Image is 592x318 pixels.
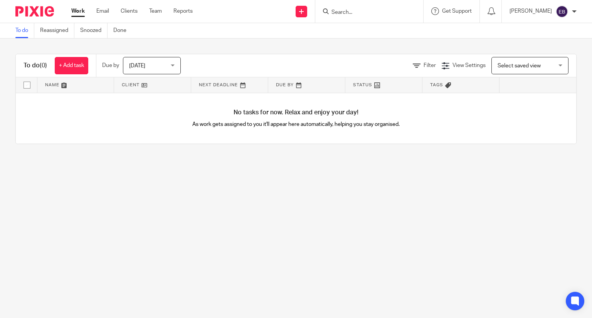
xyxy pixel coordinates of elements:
a: Done [113,23,132,38]
span: (0) [40,62,47,69]
h4: No tasks for now. Relax and enjoy your day! [16,109,576,117]
img: svg%3E [556,5,568,18]
a: Snoozed [80,23,108,38]
input: Search [331,9,400,16]
a: Reassigned [40,23,74,38]
a: Clients [121,7,138,15]
span: Tags [430,83,443,87]
span: View Settings [452,63,486,68]
span: Filter [424,63,436,68]
a: To do [15,23,34,38]
a: Work [71,7,85,15]
a: Reports [173,7,193,15]
span: [DATE] [129,63,145,69]
span: Get Support [442,8,472,14]
a: + Add task [55,57,88,74]
p: As work gets assigned to you it'll appear here automatically, helping you stay organised. [156,121,436,128]
a: Team [149,7,162,15]
a: Email [96,7,109,15]
span: Select saved view [498,63,541,69]
img: Pixie [15,6,54,17]
h1: To do [24,62,47,70]
p: [PERSON_NAME] [510,7,552,15]
p: Due by [102,62,119,69]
